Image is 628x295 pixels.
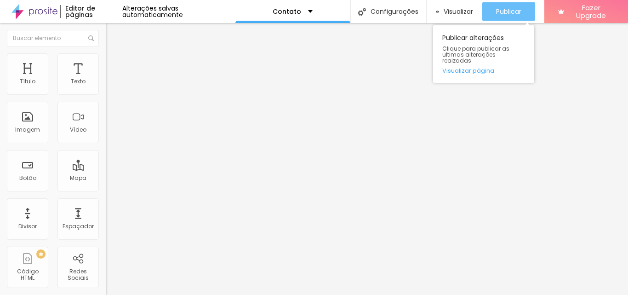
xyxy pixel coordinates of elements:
img: Icone [358,8,366,16]
span: Publicar [496,8,521,15]
div: Texto [71,78,86,85]
div: Redes Sociais [60,268,96,282]
div: Espaçador [63,223,94,230]
span: Visualizar [444,8,473,15]
div: Editor de páginas [60,5,122,18]
p: Contato [273,8,301,15]
a: Visualizar página [442,68,525,74]
div: Código HTML [9,268,46,282]
div: Botão [19,175,36,181]
div: Vídeo [70,127,86,133]
button: Publicar [482,2,535,21]
div: Alterações salvas automaticamente [122,5,235,18]
div: Mapa [70,175,86,181]
span: Clique para publicar as ultimas alterações reaizadas [442,46,525,64]
img: view-1.svg [436,8,440,16]
div: Publicar alterações [433,25,534,83]
img: Icone [88,35,94,41]
span: Fazer Upgrade [568,4,614,20]
input: Buscar elemento [7,30,99,46]
div: Divisor [18,223,37,230]
button: Visualizar [427,2,483,21]
div: Imagem [15,127,40,133]
div: Título [20,78,35,85]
